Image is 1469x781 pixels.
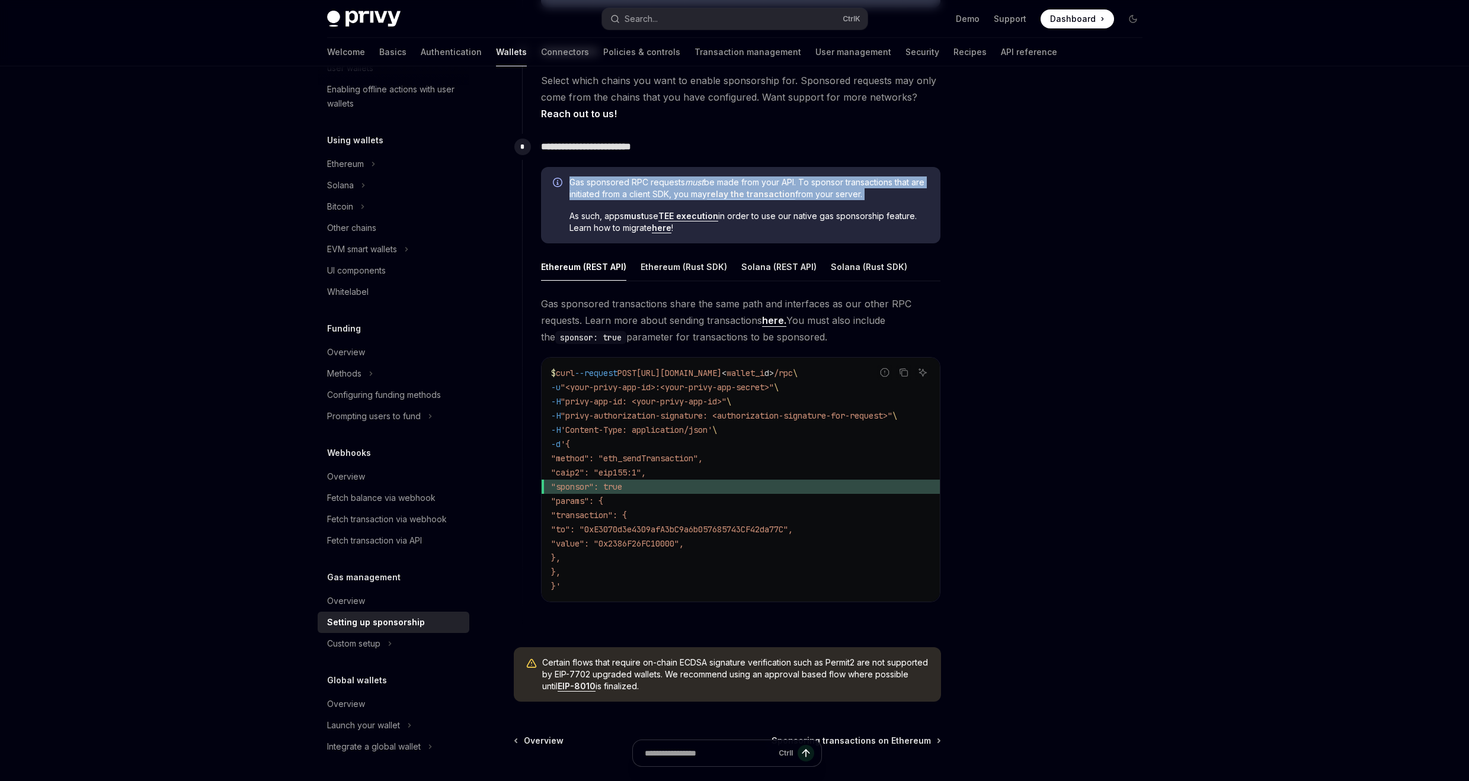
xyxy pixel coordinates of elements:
input: Ask a question... [645,740,774,766]
a: Configuring funding methods [318,384,469,406]
div: Fetch transaction via API [327,533,422,548]
span: "sponsor": true [551,481,622,492]
a: here. [762,314,786,327]
a: Connectors [541,38,589,66]
span: "caip2": "eip155:1", [551,467,646,478]
span: Overview [524,735,564,747]
div: Launch your wallet [327,718,400,732]
button: Toggle Bitcoin section [318,196,469,217]
div: Overview [327,594,365,608]
div: Search... [625,12,658,26]
button: Toggle Launch your wallet section [318,715,469,736]
button: Toggle Prompting users to fund section [318,406,469,427]
code: sponsor: true [555,331,626,344]
span: Ctrl K [843,14,860,24]
span: Certain flows that require on-chain ECDSA signature verification such as Permit2 are not supporte... [542,657,929,692]
a: Transaction management [695,38,801,66]
a: here [652,223,671,233]
a: Overview [318,693,469,715]
svg: Warning [526,658,537,670]
img: dark logo [327,11,401,27]
div: Overview [327,697,365,711]
a: Setting up sponsorship [318,612,469,633]
a: Basics [379,38,407,66]
span: -d [551,439,561,449]
div: UI components [327,263,386,278]
div: Enabling offline actions with user wallets [327,82,462,111]
div: Fetch balance via webhook [327,491,436,505]
span: -H [551,396,561,407]
div: Ethereum (Rust SDK) [641,253,727,281]
a: TEE execution [658,211,718,221]
a: UI components [318,260,469,281]
div: Ethereum [327,157,364,171]
a: relay the transaction [707,189,795,200]
span: \ [712,425,717,435]
div: Custom setup [327,637,380,651]
span: }, [551,552,561,563]
span: "privy-authorization-signature: <authorization-signature-for-request>" [561,410,892,421]
h5: Using wallets [327,133,383,147]
div: Fetch transaction via webhook [327,512,447,526]
div: Other chains [327,221,376,235]
a: Welcome [327,38,365,66]
div: Setting up sponsorship [327,615,425,629]
span: \ [727,396,731,407]
a: Sponsoring transactions on Ethereum [772,735,940,747]
button: Toggle Ethereum section [318,153,469,175]
a: Overview [318,342,469,363]
a: EIP-8010 [558,681,596,692]
h5: Global wallets [327,673,387,687]
div: Bitcoin [327,200,353,214]
a: API reference [1001,38,1057,66]
span: $ [551,368,556,378]
span: -u [551,382,561,393]
span: As such, apps use in order to use our native gas sponsorship feature. Learn how to migrate ! [569,210,929,234]
button: Toggle Solana section [318,175,469,196]
div: Methods [327,367,361,381]
em: must [685,177,704,187]
span: \ [892,410,897,421]
span: POST [617,368,636,378]
span: 'Content-Type: application/json' [561,425,712,435]
div: Integrate a global wallet [327,740,421,754]
span: Dashboard [1050,13,1096,25]
div: EVM smart wallets [327,242,397,256]
div: Solana (REST API) [741,253,817,281]
div: Solana [327,178,354,192]
span: Gas sponsored transactions share the same path and interfaces as our other RPC requests. Learn mo... [541,295,940,345]
button: Open search [602,8,868,30]
a: Recipes [953,38,987,66]
span: '{ [561,439,570,449]
span: }, [551,567,561,577]
span: "params": { [551,496,603,506]
div: Overview [327,345,365,359]
span: }' [551,581,561,592]
div: Solana (Rust SDK) [831,253,907,281]
span: "value": "0x2386F26FC10000", [551,538,684,549]
div: Prompting users to fund [327,409,421,423]
span: /rpc [774,368,793,378]
span: \ [774,382,779,393]
a: Overview [515,735,564,747]
button: Toggle Custom setup section [318,633,469,654]
a: Enabling offline actions with user wallets [318,79,469,114]
a: Dashboard [1041,9,1114,28]
span: Select which chains you want to enable sponsorship for. Sponsored requests may only come from the... [541,72,940,122]
a: Fetch balance via webhook [318,487,469,509]
span: Gas sponsored RPC requests be made from your API. To sponsor transactions that are initiated from... [569,176,929,200]
a: Demo [956,13,980,25]
a: Reach out to us! [541,108,617,120]
span: "<your-privy-app-id>:<your-privy-app-secret>" [561,382,774,393]
a: Fetch transaction via webhook [318,509,469,530]
span: --request [575,368,617,378]
div: Ethereum (REST API) [541,253,626,281]
span: < [722,368,727,378]
a: User management [815,38,891,66]
button: Report incorrect code [877,365,892,380]
a: Other chains [318,217,469,239]
h5: Webhooks [327,446,371,460]
a: Wallets [496,38,527,66]
span: "method": "eth_sendTransaction", [551,453,703,464]
button: Send message [798,745,814,761]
